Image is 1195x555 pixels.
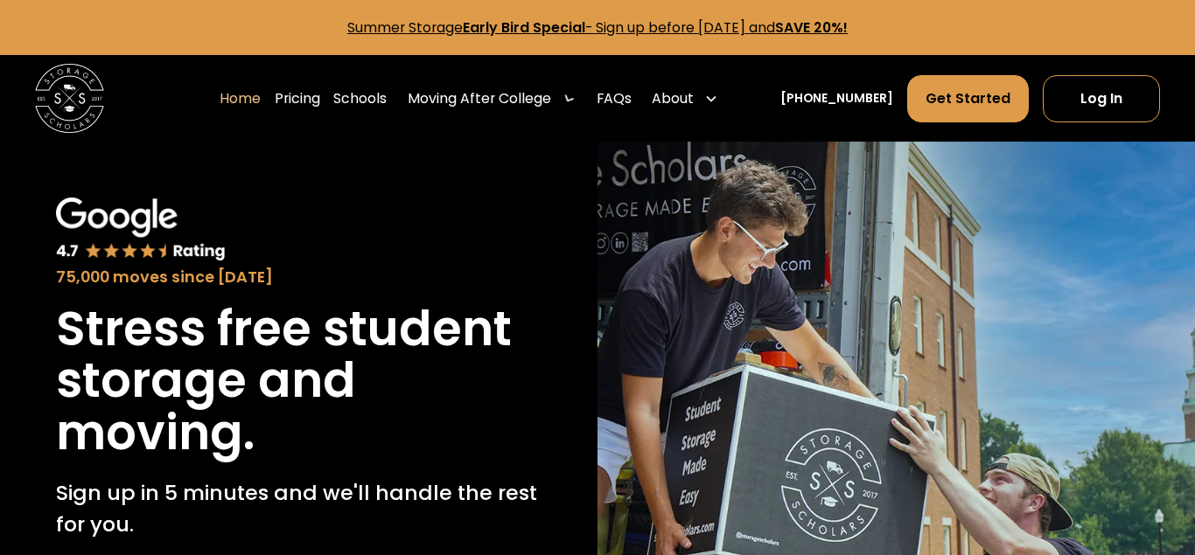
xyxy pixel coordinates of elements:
a: Home [220,74,261,122]
a: [PHONE_NUMBER] [780,89,893,108]
div: Moving After College [401,74,583,122]
img: Storage Scholars main logo [35,64,104,133]
a: home [35,64,104,133]
div: About [652,88,694,109]
div: Moving After College [408,88,551,109]
img: Google 4.7 star rating [56,198,226,262]
a: Log In [1043,75,1161,121]
p: Sign up in 5 minutes and we'll handle the rest for you. [56,477,542,539]
div: 75,000 moves since [DATE] [56,266,542,289]
a: Summer StorageEarly Bird Special- Sign up before [DATE] andSAVE 20%! [347,17,848,38]
a: Pricing [275,74,320,122]
h1: Stress free student storage and moving. [56,303,542,461]
div: About [645,74,725,122]
a: Get Started [907,75,1029,121]
strong: Early Bird Special [463,17,585,38]
a: FAQs [597,74,632,122]
a: Schools [333,74,387,122]
strong: SAVE 20%! [775,17,848,38]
